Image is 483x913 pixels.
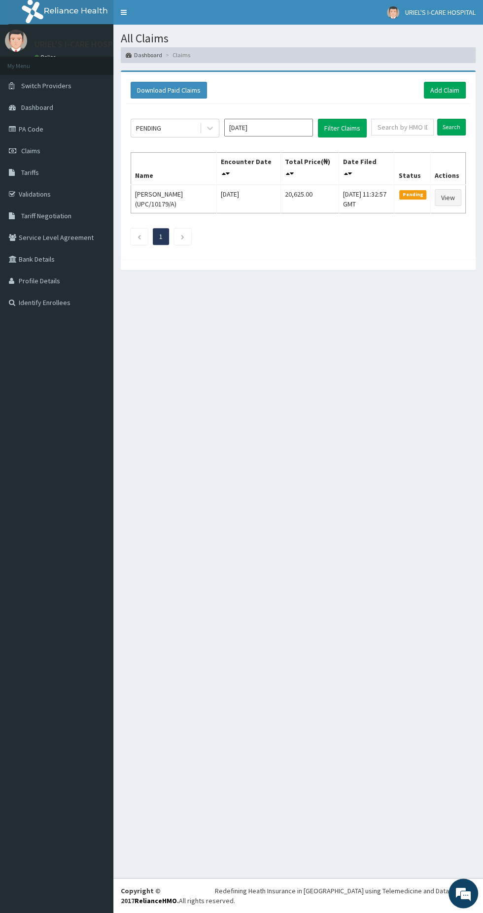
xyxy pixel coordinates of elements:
[394,152,431,185] th: Status
[21,146,40,155] span: Claims
[131,82,207,99] button: Download Paid Claims
[216,152,280,185] th: Encounter Date
[280,152,339,185] th: Total Price(₦)
[180,232,185,241] a: Next page
[34,54,58,61] a: Online
[399,190,426,199] span: Pending
[131,185,217,213] td: [PERSON_NAME] (UPC/10179/A)
[387,6,399,19] img: User Image
[435,189,461,206] a: View
[339,152,394,185] th: Date Filed
[339,185,394,213] td: [DATE] 11:32:57 GMT
[215,886,476,896] div: Redefining Heath Insurance in [GEOGRAPHIC_DATA] using Telemedicine and Data Science!
[405,8,476,17] span: URIEL'S I-CARE HOSPITAL
[21,168,39,177] span: Tariffs
[131,152,217,185] th: Name
[5,30,27,52] img: User Image
[159,232,163,241] a: Page 1 is your current page
[424,82,466,99] a: Add Claim
[121,32,476,45] h1: All Claims
[224,119,313,136] input: Select Month and Year
[137,232,141,241] a: Previous page
[163,51,190,59] li: Claims
[437,119,466,135] input: Search
[280,185,339,213] td: 20,625.00
[430,152,465,185] th: Actions
[34,40,130,49] p: URIEL'S I-CARE HOSPITAL
[135,896,177,905] a: RelianceHMO
[21,103,53,112] span: Dashboard
[121,886,179,905] strong: Copyright © 2017 .
[113,878,483,913] footer: All rights reserved.
[21,81,71,90] span: Switch Providers
[318,119,367,137] button: Filter Claims
[126,51,162,59] a: Dashboard
[136,123,161,133] div: PENDING
[371,119,434,135] input: Search by HMO ID
[216,185,280,213] td: [DATE]
[21,211,71,220] span: Tariff Negotiation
